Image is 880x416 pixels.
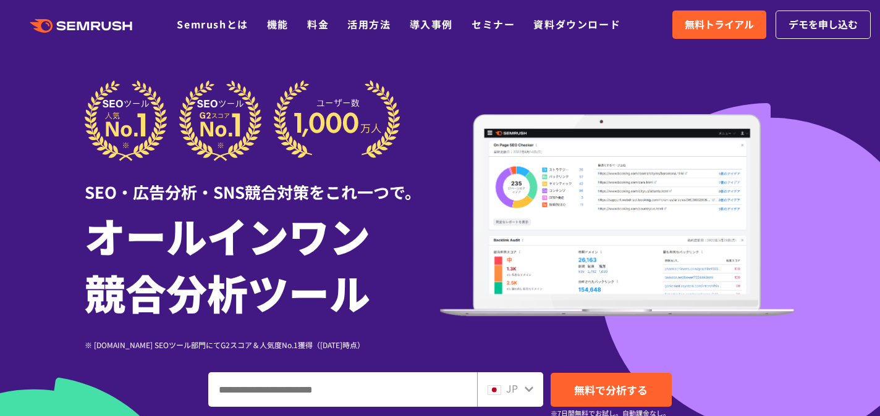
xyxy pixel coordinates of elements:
[267,17,289,31] a: 機能
[307,17,329,31] a: 料金
[672,10,766,39] a: 無料トライアル
[472,17,515,31] a: セミナー
[574,382,648,397] span: 無料で分析する
[410,17,453,31] a: 導入事例
[85,339,440,351] div: ※ [DOMAIN_NAME] SEOツール部門にてG2スコア＆人気度No.1獲得（[DATE]時点）
[776,10,871,39] a: デモを申し込む
[209,373,476,406] input: ドメイン、キーワードまたはURLを入力してください
[789,17,858,33] span: デモを申し込む
[347,17,391,31] a: 活用方法
[85,207,440,320] h1: オールインワン 競合分析ツール
[533,17,620,31] a: 資料ダウンロード
[85,161,440,204] div: SEO・広告分析・SNS競合対策をこれ一つで。
[685,17,754,33] span: 無料トライアル
[551,373,672,407] a: 無料で分析する
[177,17,248,31] a: Semrushとは
[506,381,518,396] span: JP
